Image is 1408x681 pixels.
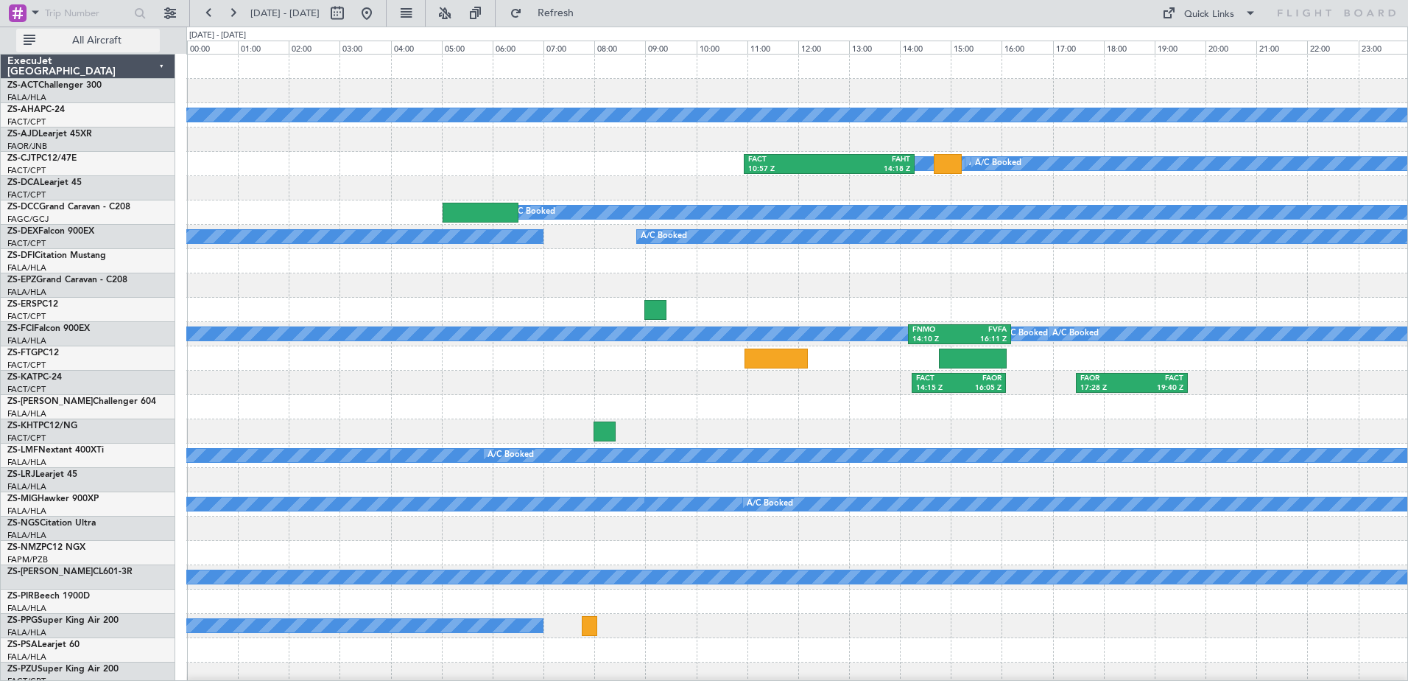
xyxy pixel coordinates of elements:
[238,41,289,54] div: 01:00
[697,41,747,54] div: 10:00
[7,105,65,114] a: ZS-AHAPC-24
[7,495,38,503] span: ZS-MIG
[7,154,77,163] a: ZS-CJTPC12/47E
[7,251,106,260] a: ZS-DFICitation Mustang
[975,153,1021,175] div: A/C Booked
[7,130,38,139] span: ZS-AJD
[7,141,47,152] a: FAOR/JNB
[187,41,238,54] div: 00:00
[7,481,46,492] a: FALA/HLA
[391,41,442,54] div: 04:00
[7,422,38,430] span: ZS-KHT
[7,360,46,371] a: FACT/CPT
[7,543,85,552] a: ZS-NMZPC12 NGX
[16,29,160,52] button: All Aircraft
[1104,41,1155,54] div: 18:00
[7,178,40,187] span: ZS-DCA
[339,41,390,54] div: 03:00
[641,226,687,248] div: A/C Booked
[7,397,156,406] a: ZS-[PERSON_NAME]Challenger 604
[829,155,910,165] div: FAHT
[748,164,829,175] div: 10:57 Z
[7,227,94,236] a: ZS-DEXFalcon 900EX
[7,616,38,625] span: ZS-PPG
[7,251,35,260] span: ZS-DFI
[1307,41,1358,54] div: 22:00
[7,203,39,212] span: ZS-DCC
[7,214,49,225] a: FAGC/GCJ
[747,41,798,54] div: 11:00
[7,446,104,455] a: ZS-LMFNextant 400XTi
[38,35,155,46] span: All Aircraft
[7,530,46,541] a: FALA/HLA
[7,178,82,187] a: ZS-DCALearjet 45
[1080,383,1132,394] div: 17:28 Z
[7,300,58,309] a: ZS-ERSPC12
[900,41,951,54] div: 14:00
[7,81,102,90] a: ZS-ACTChallenger 300
[748,155,829,165] div: FACT
[525,8,587,18] span: Refresh
[45,2,130,24] input: Trip Number
[509,201,555,223] div: A/C Booked
[1002,41,1052,54] div: 16:00
[7,373,38,382] span: ZS-KAT
[7,640,38,649] span: ZS-PSA
[1080,374,1132,384] div: FAOR
[7,287,46,298] a: FALA/HLA
[7,92,46,103] a: FALA/HLA
[7,203,130,212] a: ZS-DCCGrand Caravan - C208
[7,276,127,284] a: ZS-EPZGrand Caravan - C208
[1256,41,1307,54] div: 21:00
[503,1,591,25] button: Refresh
[7,470,77,479] a: ZS-LRJLearjet 45
[1132,383,1183,394] div: 19:40 Z
[7,397,93,406] span: ZS-[PERSON_NAME]
[7,349,59,357] a: ZS-FTGPC12
[912,335,960,345] div: 14:10 Z
[7,384,46,395] a: FACT/CPT
[7,519,96,528] a: ZS-NGSCitation Ultra
[1053,41,1104,54] div: 17:00
[250,7,320,20] span: [DATE] - [DATE]
[7,554,48,565] a: FAPM/PZB
[916,374,959,384] div: FACT
[7,567,93,576] span: ZS-[PERSON_NAME]
[1132,374,1183,384] div: FACT
[7,238,46,249] a: FACT/CPT
[7,652,46,663] a: FALA/HLA
[916,383,959,394] div: 14:15 Z
[594,41,645,54] div: 08:00
[959,374,1002,384] div: FAOR
[7,519,40,528] span: ZS-NGS
[442,41,493,54] div: 05:00
[7,422,77,430] a: ZS-KHTPC12/NG
[7,300,37,309] span: ZS-ERS
[7,276,36,284] span: ZS-EPZ
[7,408,46,419] a: FALA/HLA
[7,262,46,273] a: FALA/HLA
[951,41,1002,54] div: 15:00
[849,41,900,54] div: 13:00
[1205,41,1256,54] div: 20:00
[189,29,246,42] div: [DATE] - [DATE]
[7,324,90,333] a: ZS-FCIFalcon 900EX
[960,335,1007,345] div: 16:11 Z
[7,592,34,601] span: ZS-PIR
[747,493,793,515] div: A/C Booked
[7,592,90,601] a: ZS-PIRBeech 1900D
[289,41,339,54] div: 02:00
[960,325,1007,335] div: FVFA
[959,383,1002,394] div: 16:05 Z
[543,41,594,54] div: 07:00
[7,116,46,128] a: FACT/CPT
[7,227,38,236] span: ZS-DEX
[1184,7,1234,22] div: Quick Links
[7,335,46,346] a: FALA/HLA
[493,41,543,54] div: 06:00
[912,325,960,335] div: FNMO
[798,41,849,54] div: 12:00
[7,495,99,503] a: ZS-MIGHawker 900XP
[7,324,34,333] span: ZS-FCI
[7,470,35,479] span: ZS-LRJ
